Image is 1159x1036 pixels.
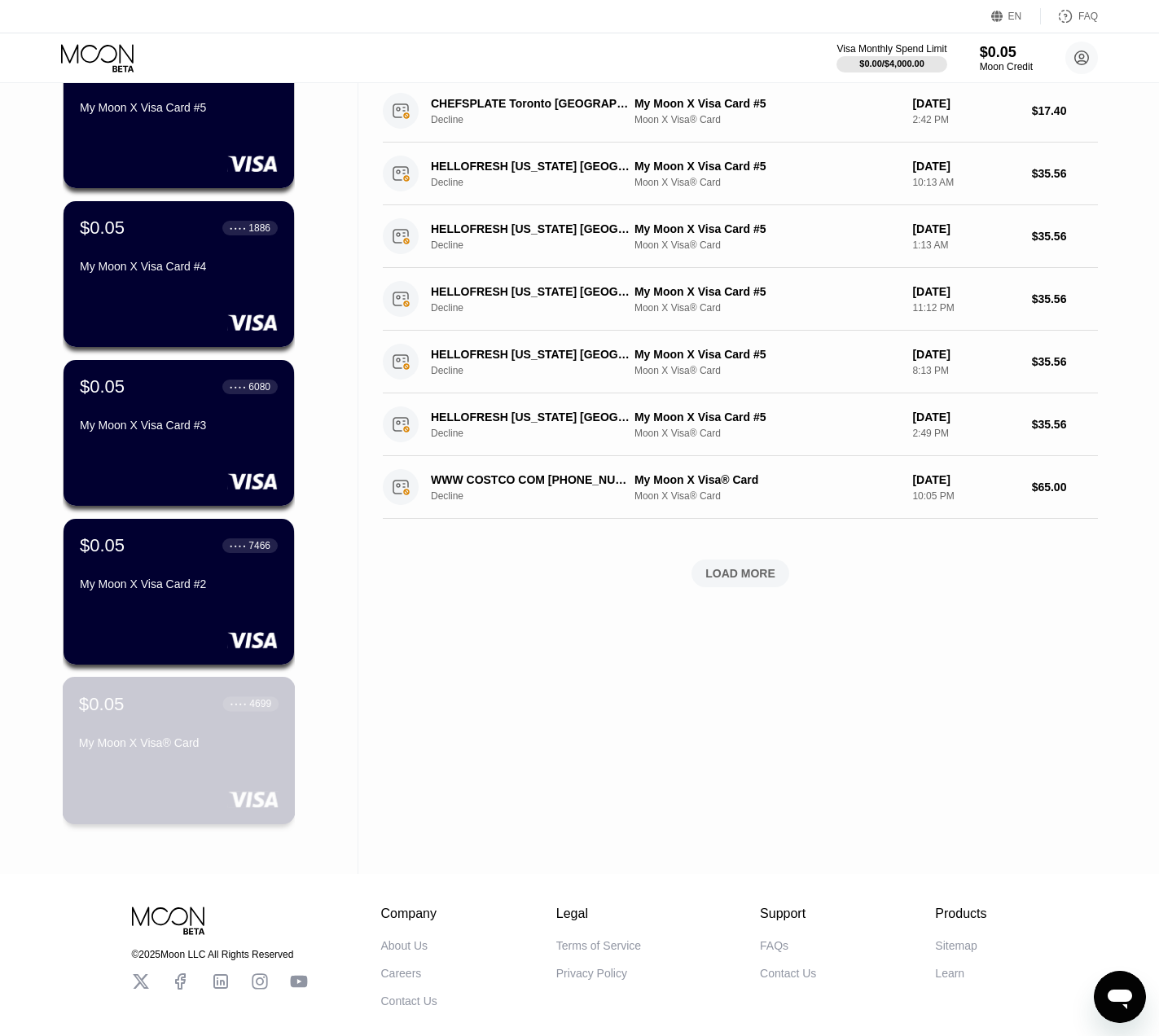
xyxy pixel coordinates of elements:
div: 4699 [249,698,271,709]
div: Moon X Visa® Card [634,177,899,188]
div: HELLOFRESH [US_STATE] [GEOGRAPHIC_DATA]DeclineMy Moon X Visa Card #5Moon X Visa® Card[DATE]1:13 A... [383,205,1098,268]
div: My Moon X Visa Card #5 [634,160,899,173]
div: ● ● ● ● [230,701,247,706]
div: Sitemap [935,939,977,952]
div: CHEFSPLATE Toronto [GEOGRAPHIC_DATA] [431,97,630,110]
div: HELLOFRESH [US_STATE] [GEOGRAPHIC_DATA]DeclineMy Moon X Visa Card #5Moon X Visa® Card[DATE]2:49 P... [383,393,1098,456]
div: Company [381,906,437,921]
div: 8:13 PM [912,365,1018,376]
div: FAQ [1041,8,1098,24]
div: $0.05● ● ● ●4699My Moon X Visa® Card [64,678,294,823]
iframe: Button to launch messaging window [1094,971,1146,1023]
div: CHEFSPLATE Toronto [GEOGRAPHIC_DATA]DeclineMy Moon X Visa Card #5Moon X Visa® Card[DATE]2:42 PM$1... [383,80,1098,143]
div: Moon X Visa® Card [634,114,899,125]
div: Terms of Service [556,939,641,952]
div: 7466 [248,540,270,551]
div: Contact Us [381,994,437,1007]
div: EN [1008,11,1022,22]
div: 2:49 PM [912,428,1018,439]
div: [DATE] [912,97,1018,110]
div: $35.56 [1032,292,1098,305]
div: HELLOFRESH [US_STATE] [GEOGRAPHIC_DATA] [431,348,630,361]
div: WWW COSTCO COM [PHONE_NUMBER] US [431,473,630,486]
div: $0.05 [80,535,125,556]
div: HELLOFRESH [US_STATE] [GEOGRAPHIC_DATA] [431,285,630,298]
div: My Moon X Visa Card #5 [634,348,899,361]
div: About Us [381,939,428,952]
div: My Moon X Visa® Card [79,736,279,749]
div: [DATE] [912,348,1018,361]
div: Moon X Visa® Card [634,490,899,502]
div: [DATE] [912,222,1018,235]
div: $0.05 [80,376,125,397]
div: [DATE] [912,285,1018,298]
div: Moon X Visa® Card [634,302,899,314]
div: [DATE] [912,410,1018,424]
div: 10:05 PM [912,490,1018,502]
div: $35.56 [1032,418,1098,431]
div: My Moon X Visa Card #2 [80,577,278,590]
div: LOAD MORE [383,560,1098,587]
div: FAQs [760,939,788,952]
div: Careers [381,967,422,980]
div: 11:12 PM [912,302,1018,314]
div: Contact Us [760,967,816,980]
div: $35.56 [1032,230,1098,243]
div: My Moon X Visa Card #5 [634,410,899,424]
div: 6080 [248,381,270,393]
div: My Moon X Visa Card #5 [634,222,899,235]
div: Moon X Visa® Card [634,428,899,439]
div: $0.00 / $4,000.00 [859,59,924,68]
div: 10:13 AM [912,177,1018,188]
div: [DATE] [912,160,1018,173]
div: Decline [431,428,646,439]
div: My Moon X Visa Card #5 [634,285,899,298]
div: Moon Credit [980,61,1033,72]
div: HELLOFRESH [US_STATE] [GEOGRAPHIC_DATA] [431,410,630,424]
div: 1:13 AM [912,239,1018,251]
div: My Moon X Visa Card #5 [80,101,278,114]
div: LOAD MORE [705,566,775,581]
div: $0.05● ● ● ●6080My Moon X Visa Card #3 [64,360,294,506]
div: WWW COSTCO COM [PHONE_NUMBER] USDeclineMy Moon X Visa® CardMoon X Visa® Card[DATE]10:05 PM$65.00 [383,456,1098,519]
div: $0.05 [79,693,125,714]
div: $0.05Moon Credit [980,44,1033,72]
div: Decline [431,365,646,376]
div: EN [991,8,1041,24]
div: $35.56 [1032,355,1098,368]
div: Visa Monthly Spend Limit$0.00/$4,000.00 [836,43,946,72]
div: HELLOFRESH [US_STATE] [GEOGRAPHIC_DATA]DeclineMy Moon X Visa Card #5Moon X Visa® Card[DATE]8:13 P... [383,331,1098,393]
div: Privacy Policy [556,967,627,980]
div: HELLOFRESH [US_STATE] [GEOGRAPHIC_DATA] [431,222,630,235]
div: $65.00 [1032,481,1098,494]
div: Products [935,906,986,921]
div: My Moon X Visa® Card [634,473,899,486]
div: My Moon X Visa Card #4 [80,260,278,273]
div: Learn [935,967,964,980]
div: 1886 [248,222,270,234]
div: Decline [431,239,646,251]
div: © 2025 Moon LLC All Rights Reserved [132,949,308,960]
div: $0.05● ● ● ●6279My Moon X Visa Card #5 [64,42,294,188]
div: $0.05 [80,217,125,239]
div: My Moon X Visa Card #5 [634,97,899,110]
div: ● ● ● ● [230,543,246,548]
div: Visa Monthly Spend Limit [836,43,946,55]
div: HELLOFRESH [US_STATE] [GEOGRAPHIC_DATA] [431,160,630,173]
div: Decline [431,177,646,188]
div: ● ● ● ● [230,226,246,230]
div: My Moon X Visa Card #3 [80,419,278,432]
div: Decline [431,302,646,314]
div: Support [760,906,816,921]
div: ● ● ● ● [230,384,246,389]
div: Decline [431,114,646,125]
div: $0.05● ● ● ●1886My Moon X Visa Card #4 [64,201,294,347]
div: HELLOFRESH [US_STATE] [GEOGRAPHIC_DATA]DeclineMy Moon X Visa Card #5Moon X Visa® Card[DATE]11:12 ... [383,268,1098,331]
div: $0.05● ● ● ●7466My Moon X Visa Card #2 [64,519,294,665]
